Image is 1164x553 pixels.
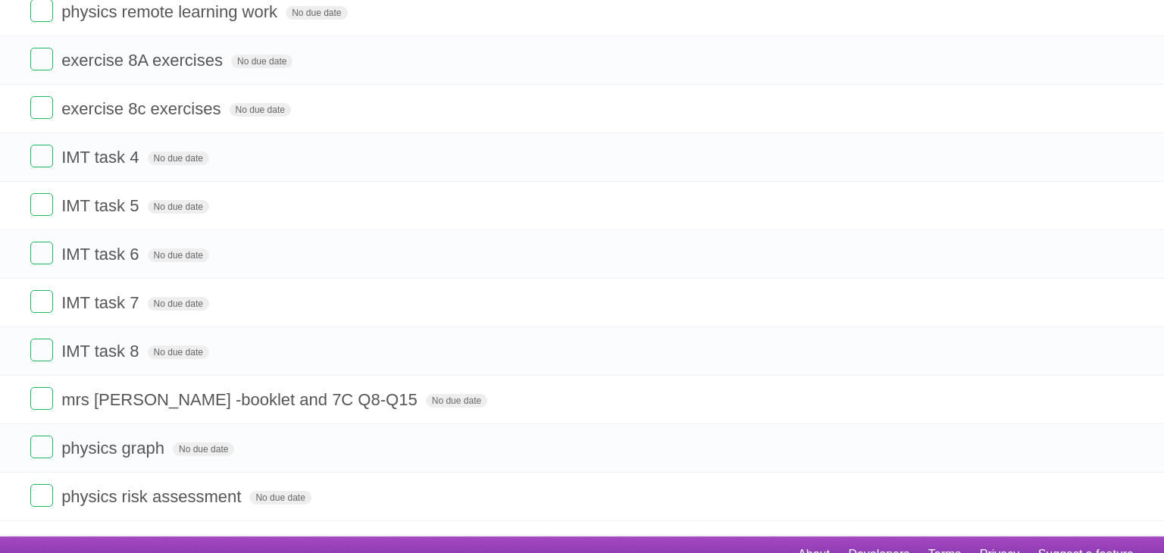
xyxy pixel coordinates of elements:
label: Done [30,48,53,70]
span: mrs [PERSON_NAME] -booklet and 7C Q8-Q15 [61,390,421,409]
span: IMT task 5 [61,196,142,215]
span: No due date [286,6,347,20]
span: physics remote learning work [61,2,281,21]
span: IMT task 7 [61,293,142,312]
label: Done [30,484,53,507]
span: No due date [148,200,209,214]
label: Done [30,339,53,361]
span: No due date [148,297,209,311]
span: physics risk assessment [61,487,245,506]
label: Done [30,96,53,119]
span: No due date [249,491,311,505]
label: Done [30,145,53,167]
label: Done [30,387,53,410]
label: Done [30,193,53,216]
span: IMT task 4 [61,148,142,167]
span: No due date [426,394,487,408]
span: exercise 8c exercises [61,99,224,118]
span: IMT task 6 [61,245,142,264]
span: No due date [231,55,293,68]
label: Done [30,436,53,458]
span: No due date [148,345,209,359]
span: No due date [148,248,209,262]
span: physics graph [61,439,168,458]
label: Done [30,242,53,264]
span: No due date [230,103,291,117]
span: IMT task 8 [61,342,142,361]
label: Done [30,290,53,313]
span: No due date [173,442,234,456]
span: exercise 8A exercises [61,51,227,70]
span: No due date [148,152,209,165]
